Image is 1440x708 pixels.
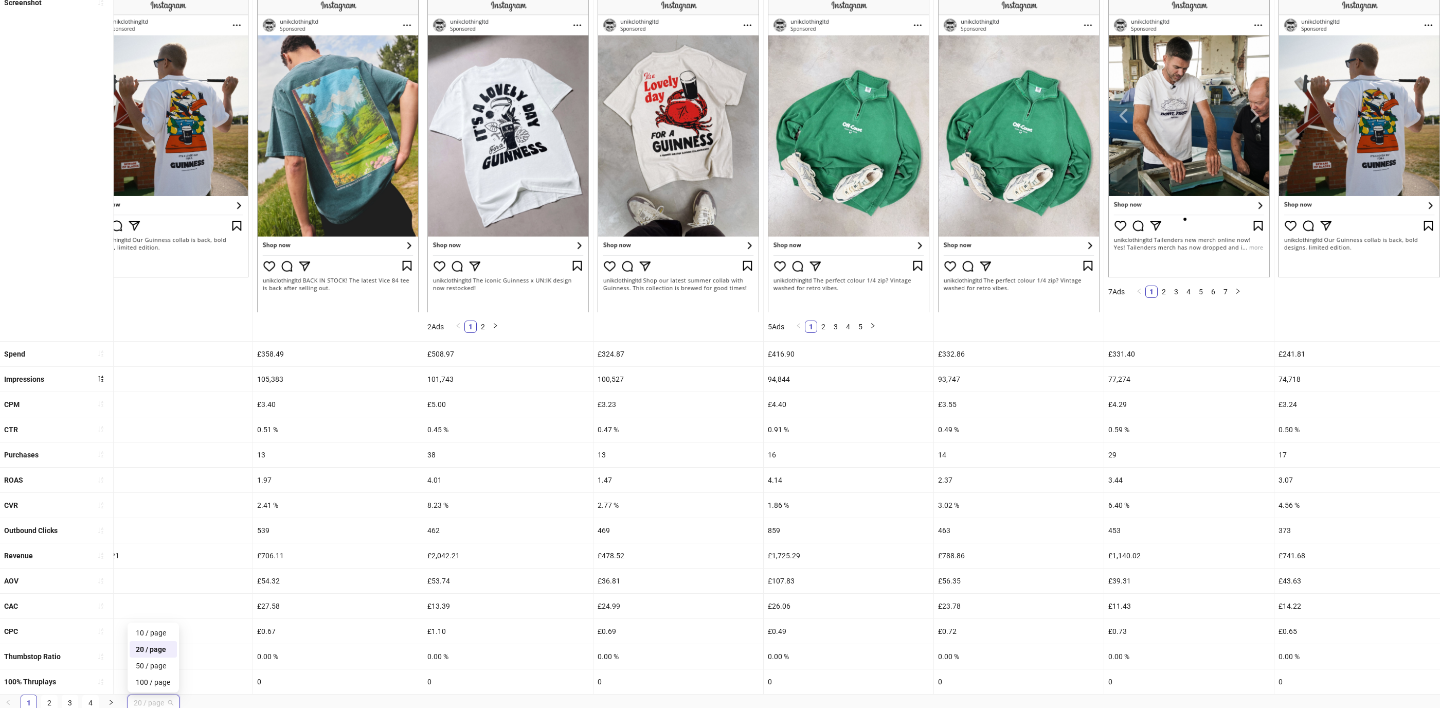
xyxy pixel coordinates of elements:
[842,321,854,333] li: 4
[934,417,1104,442] div: 0.49 %
[97,628,104,635] span: sort-ascending
[764,493,933,518] div: 1.86 %
[4,526,58,535] b: Outbound Clicks
[764,468,933,492] div: 4.14
[477,321,489,333] li: 2
[83,342,253,366] div: £285.32
[805,321,817,333] li: 1
[1104,342,1274,366] div: £331.40
[593,518,763,543] div: 469
[423,392,593,417] div: £5.00
[1104,367,1274,392] div: 77,274
[83,518,253,543] div: 719
[593,342,763,366] div: £324.87
[4,400,20,409] b: CPM
[593,569,763,593] div: £36.81
[136,644,171,655] div: 20 / page
[1133,286,1145,298] li: Previous Page
[934,392,1104,417] div: £3.55
[593,367,763,392] div: 100,527
[593,442,763,467] div: 13
[83,367,253,392] div: 106,317
[136,627,171,639] div: 10 / page
[934,342,1104,366] div: £332.86
[830,321,842,333] li: 3
[1232,286,1244,298] button: right
[253,468,423,492] div: 1.97
[593,619,763,644] div: £0.69
[1104,543,1274,568] div: £1,140.02
[423,543,593,568] div: £2,042.21
[83,468,253,492] div: 3.52
[867,321,879,333] li: Next Page
[97,451,104,458] span: sort-ascending
[593,468,763,492] div: 1.47
[4,602,18,610] b: CAC
[130,658,177,674] div: 50 / page
[455,323,461,329] span: left
[253,619,423,644] div: £0.67
[593,594,763,618] div: £24.99
[423,367,593,392] div: 101,743
[805,321,817,332] a: 1
[593,669,763,694] div: 0
[934,367,1104,392] div: 93,747
[934,644,1104,669] div: 0.00 %
[934,619,1104,644] div: £0.72
[1104,644,1274,669] div: 0.00 %
[764,543,933,568] div: £1,725.29
[423,594,593,618] div: £13.39
[1183,286,1194,297] a: 4
[97,603,104,610] span: sort-ascending
[1158,286,1169,297] a: 2
[793,321,805,333] li: Previous Page
[1220,286,1231,297] a: 7
[1104,619,1274,644] div: £0.73
[423,644,593,669] div: 0.00 %
[593,543,763,568] div: £478.52
[423,342,593,366] div: £508.97
[796,323,802,329] span: left
[108,699,114,705] span: right
[1104,442,1274,467] div: 29
[1232,286,1244,298] li: Next Page
[5,699,11,705] span: left
[97,552,104,559] span: sort-ascending
[136,677,171,688] div: 100 / page
[253,543,423,568] div: £706.11
[423,493,593,518] div: 8.23 %
[764,619,933,644] div: £0.49
[855,321,866,332] a: 5
[97,350,104,357] span: sort-ascending
[842,321,854,332] a: 4
[253,367,423,392] div: 105,383
[1219,286,1232,298] li: 7
[764,569,933,593] div: £107.83
[764,594,933,618] div: £26.06
[934,442,1104,467] div: 14
[97,653,104,660] span: sort-ascending
[489,321,501,333] button: right
[1136,288,1142,294] span: left
[1104,417,1274,442] div: 0.59 %
[593,493,763,518] div: 2.77 %
[854,321,867,333] li: 5
[1104,594,1274,618] div: £11.43
[1182,286,1195,298] li: 4
[492,323,498,329] span: right
[253,442,423,467] div: 13
[764,342,933,366] div: £416.90
[870,323,876,329] span: right
[764,367,933,392] div: 94,844
[423,468,593,492] div: 4.01
[1104,493,1274,518] div: 6.40 %
[1104,392,1274,417] div: £4.29
[4,552,33,560] b: Revenue
[130,625,177,641] div: 10 / page
[1104,518,1274,543] div: 453
[934,669,1104,694] div: 0
[83,619,253,644] div: £0.40
[1145,286,1158,298] li: 1
[764,644,933,669] div: 0.00 %
[934,493,1104,518] div: 3.02 %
